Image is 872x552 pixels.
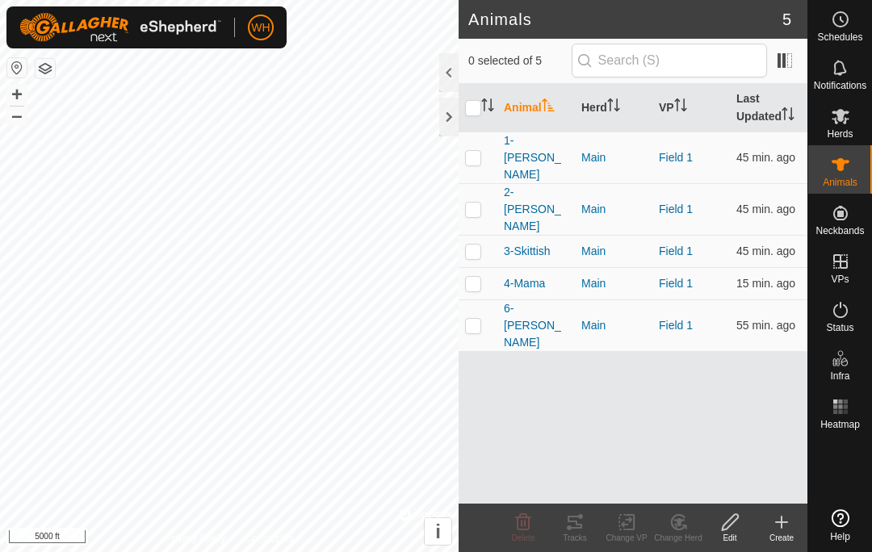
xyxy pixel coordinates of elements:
[823,178,857,187] span: Animals
[782,7,791,31] span: 5
[782,110,794,123] p-sorticon: Activate to sort
[504,300,568,351] span: 6-[PERSON_NAME]
[704,532,756,544] div: Edit
[7,85,27,104] button: +
[19,13,221,42] img: Gallagher Logo
[166,531,226,546] a: Privacy Policy
[736,277,795,290] span: Oct 1, 2025 at 2:11 PM
[736,319,795,332] span: Oct 1, 2025 at 1:31 PM
[659,151,693,164] a: Field 1
[827,129,853,139] span: Herds
[481,101,494,114] p-sorticon: Activate to sort
[581,243,646,260] div: Main
[7,106,27,125] button: –
[659,277,693,290] a: Field 1
[815,226,864,236] span: Neckbands
[504,132,568,183] span: 1-[PERSON_NAME]
[808,503,872,548] a: Help
[674,101,687,114] p-sorticon: Activate to sort
[831,274,849,284] span: VPs
[36,59,55,78] button: Map Layers
[601,532,652,544] div: Change VP
[468,10,782,29] h2: Animals
[756,532,807,544] div: Create
[820,420,860,429] span: Heatmap
[830,532,850,542] span: Help
[542,101,555,114] p-sorticon: Activate to sort
[730,84,807,132] th: Last Updated
[736,151,795,164] span: Oct 1, 2025 at 1:41 PM
[7,58,27,77] button: Reset Map
[435,521,441,542] span: i
[581,317,646,334] div: Main
[817,32,862,42] span: Schedules
[581,275,646,292] div: Main
[736,245,795,257] span: Oct 1, 2025 at 1:41 PM
[425,518,451,545] button: i
[736,203,795,215] span: Oct 1, 2025 at 1:41 PM
[245,531,293,546] a: Contact Us
[607,101,620,114] p-sorticon: Activate to sort
[652,532,704,544] div: Change Herd
[497,84,575,132] th: Animal
[814,81,866,90] span: Notifications
[659,245,693,257] a: Field 1
[659,203,693,215] a: Field 1
[512,533,535,542] span: Delete
[549,532,601,544] div: Tracks
[826,323,853,332] span: Status
[652,84,730,132] th: VP
[572,44,767,77] input: Search (S)
[830,371,849,381] span: Infra
[468,52,572,69] span: 0 selected of 5
[504,275,545,292] span: 4-Mama
[251,19,270,36] span: WH
[581,149,646,166] div: Main
[575,84,652,132] th: Herd
[504,184,568,235] span: 2-[PERSON_NAME]
[581,201,646,218] div: Main
[504,243,551,260] span: 3-Skittish
[659,319,693,332] a: Field 1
